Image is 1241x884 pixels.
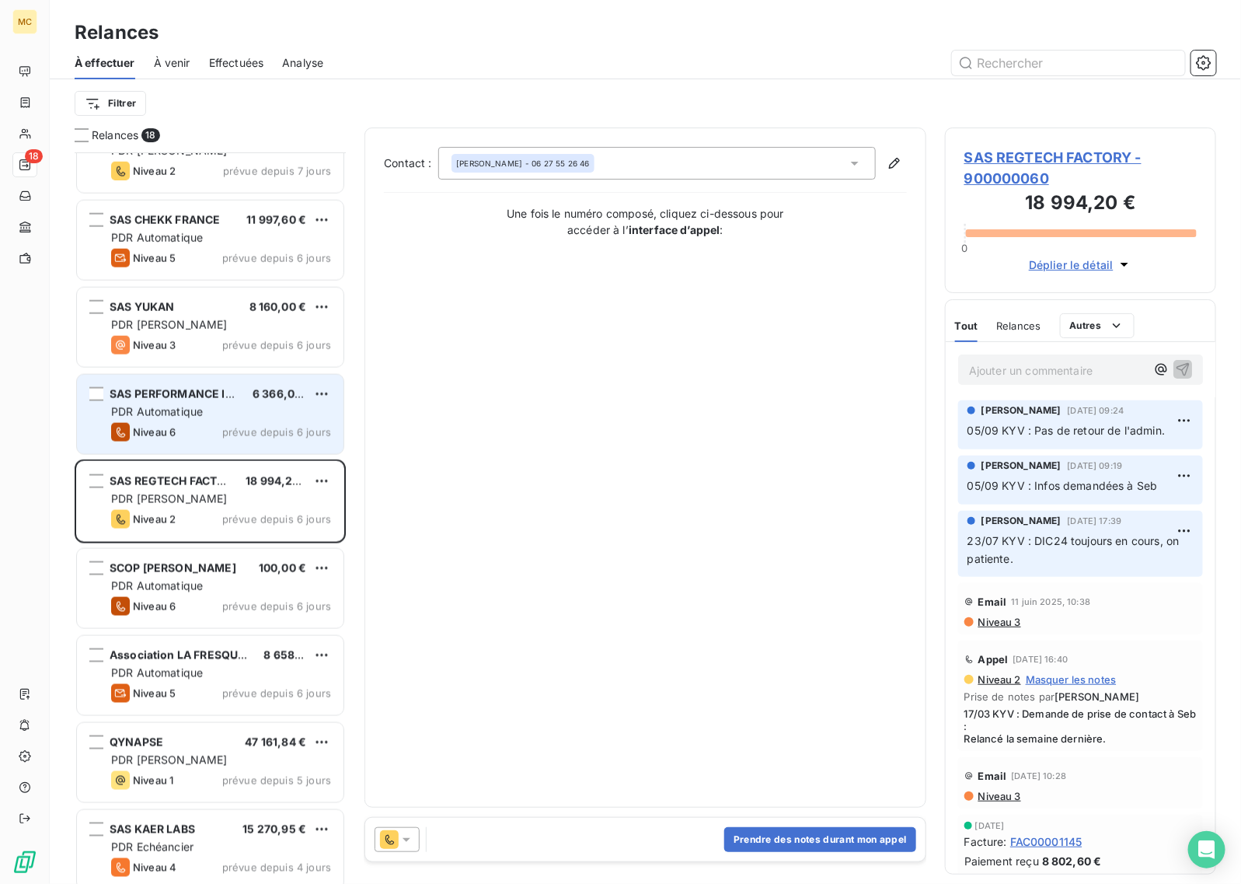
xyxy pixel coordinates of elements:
[111,666,203,680] span: PDR Automatique
[133,687,176,700] span: Niveau 5
[110,561,236,575] span: SCOP [PERSON_NAME]
[964,853,1039,869] span: Paiement reçu
[977,673,1021,686] span: Niveau 2
[964,690,1197,703] span: Prise de notes par
[249,300,307,313] span: 8 160,00 €
[1024,256,1137,274] button: Déplier le détail
[141,128,159,142] span: 18
[981,459,1061,473] span: [PERSON_NAME]
[975,821,1005,830] span: [DATE]
[981,514,1061,528] span: [PERSON_NAME]
[12,850,37,875] img: Logo LeanPay
[1068,461,1123,470] span: [DATE] 09:19
[967,479,1158,492] span: 05/09 KYV : Infos demandées à Seb
[1042,853,1102,869] span: 8 802,60 €
[222,861,331,874] span: prévue depuis 4 jours
[133,861,176,874] span: Niveau 4
[111,579,203,592] span: PDR Automatique
[209,55,264,71] span: Effectuées
[964,189,1197,220] h3: 18 994,20 €
[222,687,331,700] span: prévue depuis 6 jours
[110,300,174,313] span: SAS YUKAN
[110,474,241,487] span: SAS REGTECH FACTORY
[111,405,203,418] span: PDR Automatique
[964,147,1197,189] span: SAS REGTECH FACTORY - 900000060
[111,840,193,854] span: PDR Echéancier
[246,213,306,226] span: 11 997,60 €
[981,404,1061,418] span: [PERSON_NAME]
[154,55,190,71] span: À venir
[75,55,135,71] span: À effectuer
[1012,597,1091,606] span: 11 juin 2025, 10:38
[967,534,1183,565] span: 23/07 KYV : DIC24 toujours en cours, on patiente.
[282,55,323,71] span: Analyse
[222,774,331,787] span: prévue depuis 5 jours
[75,91,146,116] button: Filtrer
[222,600,331,613] span: prévue depuis 6 jours
[967,424,1166,437] span: 05/09 KYV : Pas de retour de l'admin.
[978,770,1007,782] span: Email
[996,320,1041,332] span: Relances
[490,205,801,238] p: Une fois le numéro composé, cliquez ci-dessous pour accéder à l’ :
[133,600,176,613] span: Niveau 6
[978,596,1007,608] span: Email
[1188,831,1225,868] div: Open Intercom Messenger
[111,492,228,505] span: PDR [PERSON_NAME]
[222,339,331,351] span: prévue depuis 6 jours
[1013,655,1068,664] span: [DATE] 16:40
[133,165,176,177] span: Niveau 2
[222,513,331,526] span: prévue depuis 6 jours
[133,774,173,787] span: Niveau 1
[133,513,176,526] span: Niveau 2
[111,318,228,331] span: PDR [PERSON_NAME]
[456,158,589,169] div: - 06 27 55 26 46
[1068,516,1122,526] span: [DATE] 17:39
[245,736,306,749] span: 47 161,84 €
[263,648,323,662] span: 8 658,00 €
[222,252,331,264] span: prévue depuis 6 jours
[111,753,228,767] span: PDR [PERSON_NAME]
[1010,833,1082,850] span: FAC00001145
[962,242,968,254] span: 0
[629,223,720,236] strong: interface d’appel
[724,827,916,852] button: Prendre des notes durant mon appel
[75,19,159,47] h3: Relances
[259,561,306,575] span: 100,00 €
[1012,771,1067,781] span: [DATE] 10:28
[110,823,195,836] span: SAS KAER LABS
[110,736,163,749] span: QYNAPSE
[92,128,138,143] span: Relances
[133,426,176,439] span: Niveau 6
[111,231,203,244] span: PDR Automatique
[952,51,1185,75] input: Rechercher
[25,149,43,163] span: 18
[12,9,37,34] div: MC
[978,653,1009,666] span: Appel
[110,387,254,400] span: SAS PERFORMANCE IMMO
[1026,673,1117,686] span: Masquer les notes
[242,823,306,836] span: 15 270,95 €
[1060,313,1135,338] button: Autres
[977,790,1021,802] span: Niveau 3
[977,616,1021,628] span: Niveau 3
[223,165,331,177] span: prévue depuis 7 jours
[253,387,312,400] span: 6 366,00 €
[133,252,176,264] span: Niveau 5
[456,158,522,169] span: [PERSON_NAME]
[1029,257,1114,273] span: Déplier le détail
[1055,690,1139,703] span: [PERSON_NAME]
[964,708,1197,745] span: 17/03 KYV : Demande de prise de contact à Seb : Relancé la semaine dernière.
[964,833,1007,850] span: Facture :
[246,474,310,487] span: 18 994,20 €
[110,648,308,662] span: Association LA FRESQUE DU CLIMAT
[133,339,176,351] span: Niveau 3
[110,213,220,226] span: SAS CHEKK FRANCE
[384,155,438,171] label: Contact :
[1068,406,1124,415] span: [DATE] 09:24
[955,320,978,332] span: Tout
[222,426,331,439] span: prévue depuis 6 jours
